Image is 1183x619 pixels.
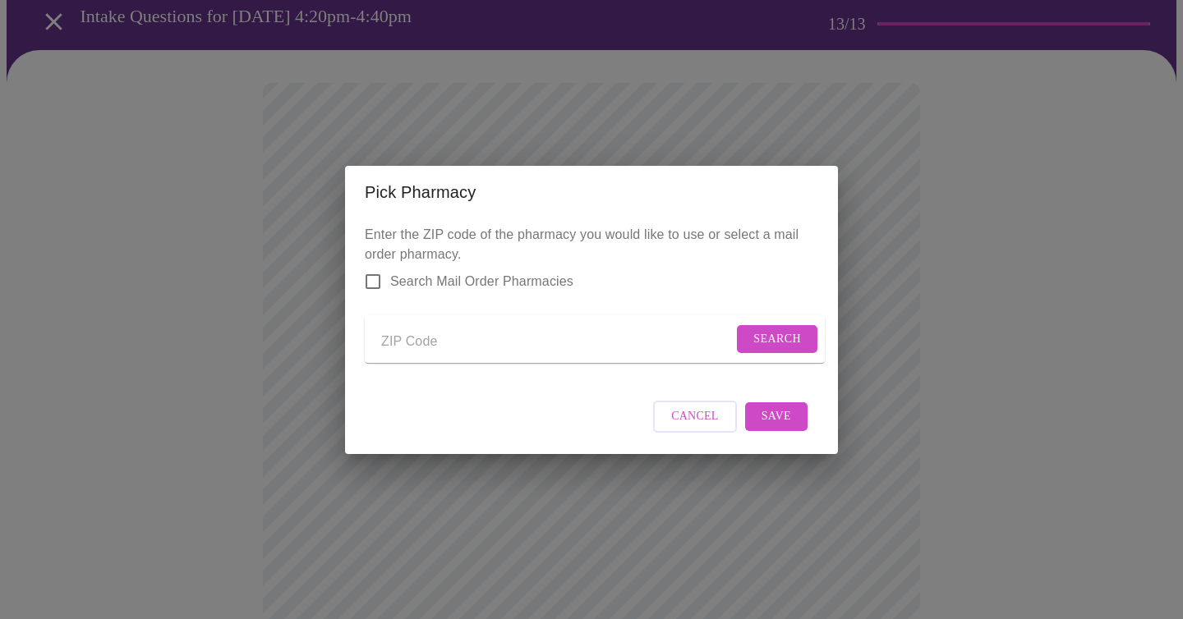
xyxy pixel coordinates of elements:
h2: Pick Pharmacy [365,179,818,205]
button: Cancel [653,401,737,433]
input: Send a message to your care team [381,329,733,355]
button: Search [737,325,817,354]
span: Cancel [671,406,719,427]
p: Enter the ZIP code of the pharmacy you would like to use or select a mail order pharmacy. [365,225,818,377]
span: Save [762,406,791,427]
span: Search [753,329,801,350]
span: Search Mail Order Pharmacies [390,272,573,291]
button: Save [745,402,808,431]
